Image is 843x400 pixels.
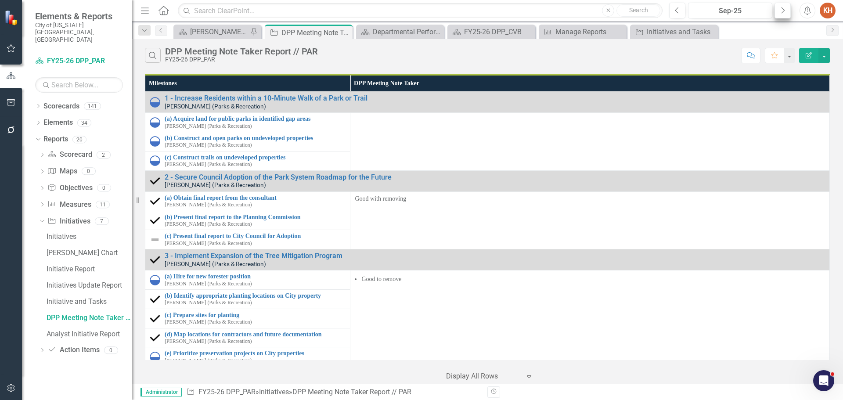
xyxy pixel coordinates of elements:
a: (c) Construct trails on undeveloped properties [165,154,346,161]
a: 2 - Secure Council Adoption of the Park System Roadmap for the Future [165,173,825,181]
small: [PERSON_NAME] (Parks & Recreation) [165,202,252,208]
td: Double-Click to Edit Right Click for Context Menu [145,249,830,270]
div: Departmental Performance Plans - 3 Columns [373,26,442,37]
a: Maps [47,166,77,177]
a: Initiative and Tasks [44,294,132,308]
a: Analyst Initiative Report [44,327,132,341]
input: Search ClearPoint... [178,3,663,18]
a: FY25-26 DPP_PAR [198,388,256,396]
div: Initiatives [47,233,132,241]
small: [PERSON_NAME] (Parks & Recreation) [165,182,266,188]
a: Scorecard [47,150,92,160]
td: Double-Click to Edit Right Click for Context Menu [145,347,350,367]
div: » » [186,387,481,397]
div: 34 [77,119,91,126]
a: (e) Prioritize preservation projects on City properties [165,350,346,357]
small: [PERSON_NAME] (Parks & Recreation) [165,241,252,246]
img: Completed [150,332,160,343]
small: [PERSON_NAME] (Parks & Recreation) [165,300,252,306]
small: [PERSON_NAME] (Parks & Recreation) [165,319,252,325]
div: DPP Meeting Note Taker Report // PAR [292,388,411,396]
div: Initiative Report [47,265,132,273]
a: Initiative Report [44,262,132,276]
div: 0 [104,346,118,354]
td: Double-Click to Edit Right Click for Context Menu [145,151,350,170]
img: Completed [150,255,160,265]
div: 20 [72,136,86,143]
img: Completed [150,313,160,324]
div: [PERSON_NAME] Chart [47,249,132,257]
a: (c) Prepare sites for planting [165,312,346,318]
div: Initiatives and Tasks [647,26,716,37]
a: (d) Map locations for contractors and future documentation [165,331,346,338]
a: 1 - Increase Residents within a 10-Minute Walk of a Park or Trail [165,94,825,102]
a: Initiatives Update Report [44,278,132,292]
a: Measures [47,200,91,210]
td: Double-Click to Edit Right Click for Context Menu [145,328,350,347]
td: Double-Click to Edit Right Click for Context Menu [145,191,350,211]
div: Analyst Initiative Report [47,330,132,338]
img: Completed [150,176,160,186]
a: (a) Obtain final report from the consultant [165,195,346,201]
td: Double-Click to Edit Right Click for Context Menu [145,132,350,151]
small: [PERSON_NAME] (Parks & Recreation) [165,162,252,167]
div: 7 [95,217,109,225]
a: Manage Reports [541,26,624,37]
button: Sep-25 [688,3,772,18]
div: 0 [82,168,96,175]
span: Elements & Reports [35,11,123,22]
a: Reports [43,134,68,144]
a: (a) Acquire land for public parks in identified gap areas [165,115,346,122]
img: In Progress [150,136,160,147]
p: Good with removing [355,195,825,203]
button: KH [820,3,836,18]
img: ClearPoint Strategy [4,10,20,25]
div: FY25-26 DPP_PAR [165,56,318,63]
div: Initiative and Tasks [47,298,132,306]
a: 3 - Implement Expansion of the Tree Mitigation Program [165,252,825,260]
small: [PERSON_NAME] (Parks & Recreation) [165,103,266,110]
div: 2 [97,151,111,159]
img: Completed [150,294,160,304]
td: Double-Click to Edit Right Click for Context Menu [145,211,350,230]
div: FY25-26 DPP_CVB [464,26,533,37]
a: FY25-26 DPP_CVB [450,26,533,37]
small: [PERSON_NAME] (Parks & Recreation) [165,281,252,287]
img: In Progress [150,97,160,108]
a: Objectives [47,183,92,193]
td: Double-Click to Edit Right Click for Context Menu [145,113,350,132]
a: Initiatives [259,388,289,396]
div: DPP Meeting Note Taker Report // PAR [47,314,132,322]
td: Double-Click to Edit Right Click for Context Menu [145,270,350,290]
small: [PERSON_NAME] (Parks & Recreation) [165,142,252,148]
td: Double-Click to Edit [350,270,830,367]
small: City of [US_STATE][GEOGRAPHIC_DATA], [GEOGRAPHIC_DATA] [35,22,123,43]
iframe: Intercom live chat [813,370,834,391]
a: Initiatives and Tasks [632,26,716,37]
li: Good to remove [361,275,825,284]
div: Manage Reports [555,26,624,37]
img: Completed [150,196,160,206]
small: [PERSON_NAME] (Parks & Recreation) [165,358,252,364]
span: Administrator [140,388,182,396]
div: DPP Meeting Note Taker Report // PAR [165,47,318,56]
a: Initiatives [47,216,90,227]
a: (b) Construct and open parks on undeveloped properties [165,135,346,141]
td: Double-Click to Edit Right Click for Context Menu [145,290,350,309]
td: Double-Click to Edit Right Click for Context Menu [145,92,830,113]
img: In Progress [150,275,160,285]
small: [PERSON_NAME] (Parks & Recreation) [165,123,252,129]
div: Sep-25 [691,6,769,16]
a: Scorecards [43,101,79,112]
a: Action Items [47,345,99,355]
div: Initiatives Update Report [47,281,132,289]
a: Initiatives [44,229,132,243]
div: 141 [84,102,101,110]
span: Search [629,7,648,14]
td: Double-Click to Edit Right Click for Context Menu [145,309,350,328]
div: DPP Meeting Note Taker Report // PAR [281,27,350,38]
a: (a) Hire for new forester position [165,273,346,280]
a: (b) Present final report to the Planning Commission [165,214,346,220]
a: FY25-26 DPP_PAR [35,56,123,66]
